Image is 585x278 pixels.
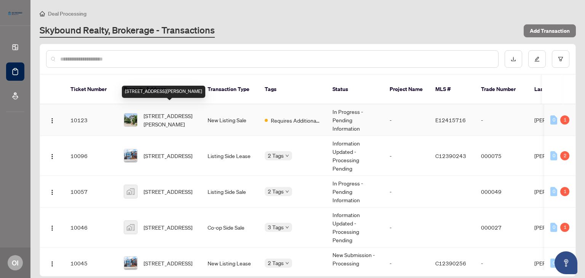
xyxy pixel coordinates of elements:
[550,151,557,160] div: 0
[550,115,557,125] div: 0
[144,112,195,128] span: [STREET_ADDRESS][PERSON_NAME]
[560,115,569,125] div: 1
[384,176,429,208] td: -
[12,257,19,268] span: OI
[435,152,466,159] span: C12390243
[560,151,569,160] div: 2
[46,221,58,233] button: Logo
[560,223,569,232] div: 1
[201,208,259,248] td: Co-op Side Sale
[528,50,546,68] button: edit
[64,208,118,248] td: 10046
[48,10,86,17] span: Deal Processing
[435,117,466,123] span: E12415716
[268,259,284,267] span: 2 Tags
[40,11,45,16] span: home
[326,75,384,104] th: Status
[268,187,284,196] span: 2 Tags
[46,114,58,126] button: Logo
[558,56,563,62] span: filter
[124,257,137,270] img: thumbnail-img
[552,50,569,68] button: filter
[505,50,522,68] button: download
[268,151,284,160] span: 2 Tags
[201,136,259,176] td: Listing Side Lease
[46,257,58,269] button: Logo
[259,75,326,104] th: Tags
[40,24,215,38] a: Skybound Realty, Brokerage - Transactions
[64,136,118,176] td: 10096
[49,118,55,124] img: Logo
[46,185,58,198] button: Logo
[144,223,192,232] span: [STREET_ADDRESS]
[144,259,192,267] span: [STREET_ADDRESS]
[124,221,137,234] img: thumbnail-img
[49,261,55,267] img: Logo
[285,261,289,265] span: down
[64,75,118,104] th: Ticket Number
[124,185,137,198] img: thumbnail-img
[555,251,577,274] button: Open asap
[475,208,528,248] td: 000027
[201,75,259,104] th: Transaction Type
[429,75,475,104] th: MLS #
[475,136,528,176] td: 000075
[384,104,429,136] td: -
[560,187,569,196] div: 1
[550,223,557,232] div: 0
[475,104,528,136] td: -
[201,104,259,136] td: New Listing Sale
[550,259,557,268] div: 0
[326,104,384,136] td: In Progress - Pending Information
[326,208,384,248] td: Information Updated - Processing Pending
[384,136,429,176] td: -
[124,149,137,162] img: thumbnail-img
[64,176,118,208] td: 10057
[435,260,466,267] span: C12390256
[122,86,205,98] div: [STREET_ADDRESS][PERSON_NAME]
[326,136,384,176] td: Information Updated - Processing Pending
[384,208,429,248] td: -
[49,153,55,160] img: Logo
[384,75,429,104] th: Project Name
[46,150,58,162] button: Logo
[326,176,384,208] td: In Progress - Pending Information
[530,25,570,37] span: Add Transaction
[271,116,320,125] span: Requires Additional Docs
[511,56,516,62] span: download
[144,152,192,160] span: [STREET_ADDRESS]
[534,56,540,62] span: edit
[124,113,137,126] img: thumbnail-img
[144,187,192,196] span: [STREET_ADDRESS]
[64,104,118,136] td: 10123
[49,225,55,231] img: Logo
[285,190,289,193] span: down
[268,223,284,232] span: 3 Tags
[550,187,557,196] div: 0
[524,24,576,37] button: Add Transaction
[475,176,528,208] td: 000049
[118,75,201,104] th: Property Address
[285,225,289,229] span: down
[49,189,55,195] img: Logo
[6,10,24,17] img: logo
[475,75,528,104] th: Trade Number
[285,154,289,158] span: down
[201,176,259,208] td: Listing Side Sale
